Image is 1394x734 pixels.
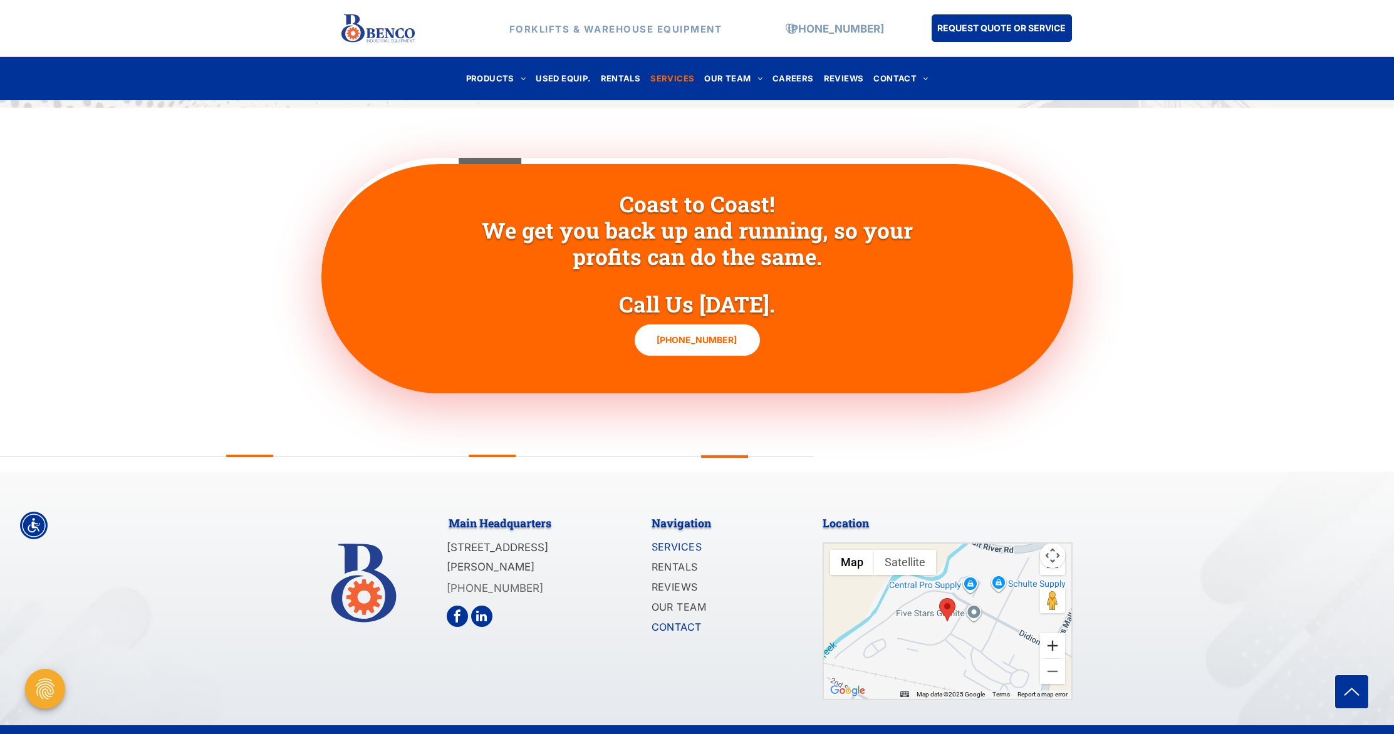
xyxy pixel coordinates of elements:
[447,606,468,627] a: facebook
[1017,691,1068,698] a: Report a map error
[1040,588,1065,613] button: Drag Pegman onto the map to open Street View
[652,618,787,638] a: CONTACT
[827,683,868,699] a: Open this area in Google Maps (opens a new window)
[461,70,531,87] a: PRODUCTS
[652,578,787,598] a: REVIEWS
[868,70,933,87] a: CONTACT
[1040,543,1065,568] button: Map camera controls
[932,14,1072,42] a: REQUEST QUOTE OR SERVICE
[819,70,869,87] a: REVIEWS
[699,70,767,87] a: OUR TEAM
[900,690,909,699] button: Keyboard shortcuts
[20,512,48,539] div: Accessibility Menu
[937,16,1066,39] span: REQUEST QUOTE OR SERVICE
[788,22,884,34] a: [PHONE_NUMBER]
[823,515,869,530] span: Location
[827,683,868,699] img: Google
[1040,659,1065,684] button: Zoom out
[657,328,737,351] span: [PHONE_NUMBER]
[652,558,787,578] a: RENTALS
[447,582,543,594] a: [PHONE_NUMBER]
[1040,633,1065,658] button: Zoom in
[652,538,787,558] a: SERVICES
[767,70,819,87] a: CAREERS
[482,189,913,271] span: Coast to Coast! We get you back up and running, so your profits can do the same.
[596,70,646,87] a: RENTALS
[652,515,711,530] span: Navigation
[449,515,551,530] span: Main Headquarters
[917,691,985,698] span: Map data ©2025 Google
[645,70,699,87] a: SERVICES
[874,550,936,575] button: Show satellite imagery
[652,619,702,634] span: CONTACT
[619,289,775,318] span: Call Us [DATE].
[830,550,874,575] button: Show street map
[992,691,1010,698] a: Terms (opens in new tab)
[652,598,787,618] a: OUR TEAM
[531,70,595,87] a: USED EQUIP.
[471,606,492,627] a: linkedin
[509,23,722,34] strong: FORKLIFTS & WAREHOUSE EQUIPMENT
[447,541,548,573] span: [STREET_ADDRESS][PERSON_NAME]
[635,324,760,356] a: [PHONE_NUMBER]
